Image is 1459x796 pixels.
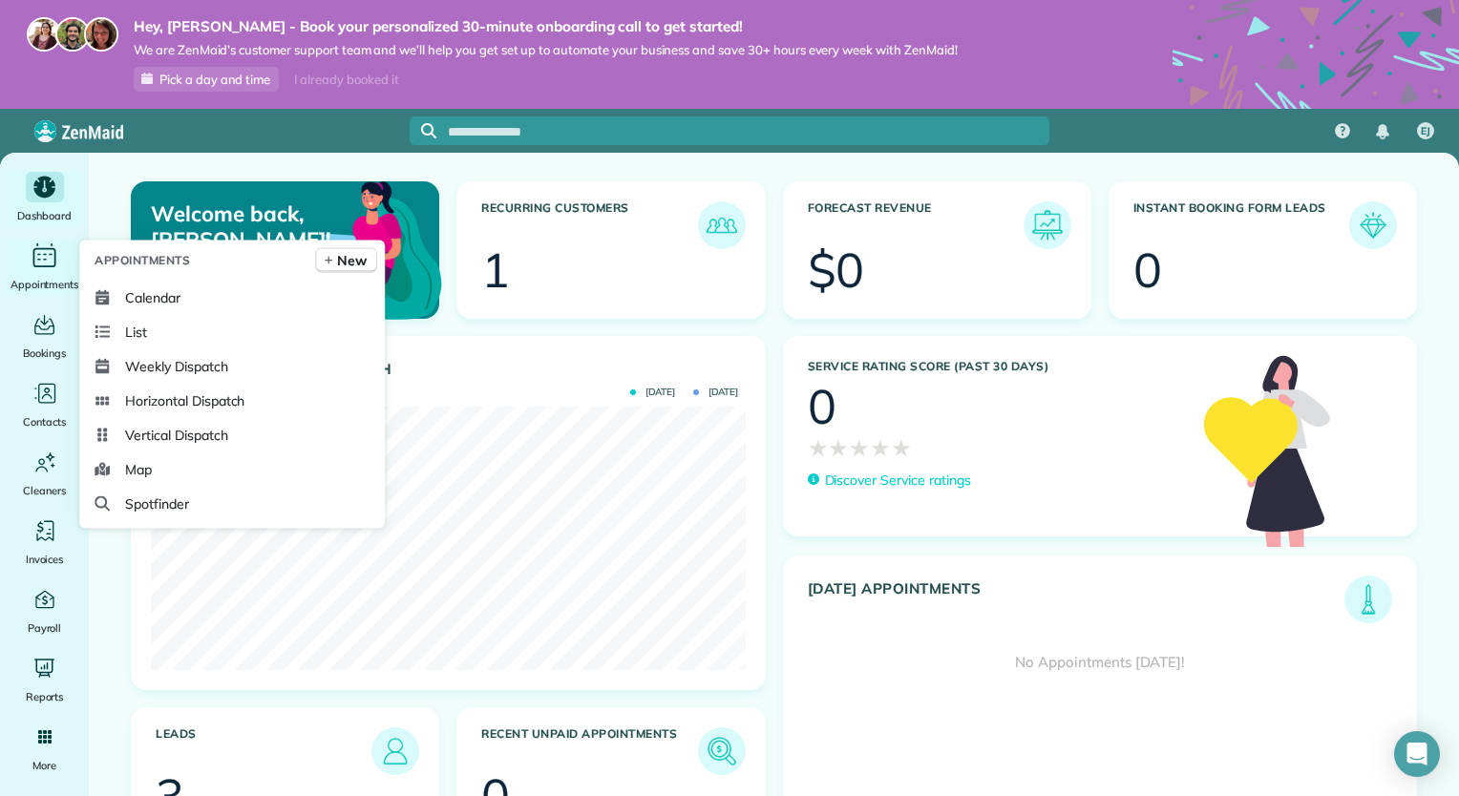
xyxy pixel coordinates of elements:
div: 0 [1133,246,1162,294]
img: jorge-587dff0eeaa6aab1f244e6dc62b8924c3b6ad411094392a53c71c6c4a576187d.jpg [55,17,90,52]
div: I already booked it [283,68,410,92]
a: Appointments [8,241,81,294]
a: Invoices [8,515,81,569]
span: ★ [808,430,829,465]
span: Spotfinder [125,494,189,513]
p: Welcome back, [PERSON_NAME]! [151,201,339,252]
span: Contacts [23,412,66,431]
button: Focus search [410,123,436,138]
span: Cleaners [23,481,66,500]
span: Weekly Dispatch [125,357,227,376]
img: maria-72a9807cf96188c08ef61303f053569d2e2a8a1cde33d635c8a3ac13582a053d.jpg [27,17,61,52]
div: Notifications [1363,111,1403,153]
svg: Focus search [421,123,436,138]
span: Horizontal Dispatch [125,391,244,410]
h3: [DATE] Appointments [808,580,1345,623]
span: Invoices [26,550,64,569]
img: michelle-19f622bdf1676172e81f8f8fba1fb50e276960ebfe0243fe18214015130c80e4.jpg [84,17,118,52]
span: More [32,756,56,775]
span: We are ZenMaid’s customer support team and we’ll help you get set up to automate your business an... [134,42,958,58]
span: Calendar [125,288,180,307]
a: Calendar [87,281,377,315]
a: Map [87,452,377,487]
img: icon_unpaid_appointments-47b8ce3997adf2238b356f14209ab4cced10bd1f174958f3ca8f1d0dd7fffeee.png [703,732,741,770]
span: ★ [828,430,849,465]
a: Horizontal Dispatch [87,384,377,418]
a: Payroll [8,584,81,638]
p: Discover Service ratings [825,471,971,491]
span: Appointments [95,251,190,270]
span: Dashboard [17,206,72,225]
div: 0 [808,383,836,430]
strong: Hey, [PERSON_NAME] - Book your personalized 30-minute onboarding call to get started! [134,17,958,36]
a: Spotfinder [87,487,377,521]
span: Payroll [28,618,62,638]
a: List [87,315,377,349]
div: Open Intercom Messenger [1394,731,1440,777]
a: Bookings [8,309,81,363]
span: [DATE] [630,388,675,397]
h3: Service Rating score (past 30 days) [808,360,1186,373]
a: Reports [8,653,81,706]
a: Weekly Dispatch [87,349,377,384]
a: Discover Service ratings [808,471,971,491]
span: EJ [1421,124,1430,139]
span: Pick a day and time [159,72,270,87]
img: icon_todays_appointments-901f7ab196bb0bea1936b74009e4eb5ffbc2d2711fa7634e0d609ed5ef32b18b.png [1349,580,1387,618]
span: ★ [891,430,912,465]
span: ★ [849,430,870,465]
h3: Forecast Revenue [808,201,1024,249]
span: Map [125,460,152,479]
img: icon_leads-1bed01f49abd5b7fead27621c3d59655bb73ed531f8eeb49469d10e621d6b896.png [376,732,414,770]
div: No Appointments [DATE]! [784,623,1417,702]
span: ★ [870,430,891,465]
a: Contacts [8,378,81,431]
span: New [337,251,367,270]
div: 1 [481,246,510,294]
img: icon_forecast_revenue-8c13a41c7ed35a8dcfafea3cbb826a0462acb37728057bba2d056411b612bbbe.png [1028,206,1067,244]
h3: Actual Revenue this month [156,361,746,378]
h3: Instant Booking Form Leads [1133,201,1349,249]
span: [DATE] [693,388,738,397]
h3: Recent unpaid appointments [481,727,697,775]
img: icon_form_leads-04211a6a04a5b2264e4ee56bc0799ec3eb69b7e499cbb523a139df1d13a81ae0.png [1354,206,1392,244]
a: Pick a day and time [134,67,279,92]
a: Vertical Dispatch [87,418,377,452]
h3: Recurring Customers [481,201,697,249]
span: Vertical Dispatch [125,426,227,445]
a: Dashboard [8,172,81,225]
span: Appointments [11,275,79,294]
h3: Leads [156,727,371,775]
div: $0 [808,246,865,294]
span: Bookings [23,344,67,363]
img: dashboard_welcome-42a62b7d889689a78055ac9021e634bf52bae3f8056760290aed330b23ab8690.png [261,159,446,345]
a: New [315,248,377,273]
img: icon_recurring_customers-cf858462ba22bcd05b5a5880d41d6543d210077de5bb9ebc9590e49fd87d84ed.png [703,206,741,244]
span: List [125,323,147,342]
nav: Main [1320,109,1459,153]
a: Cleaners [8,447,81,500]
span: Reports [26,687,64,706]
